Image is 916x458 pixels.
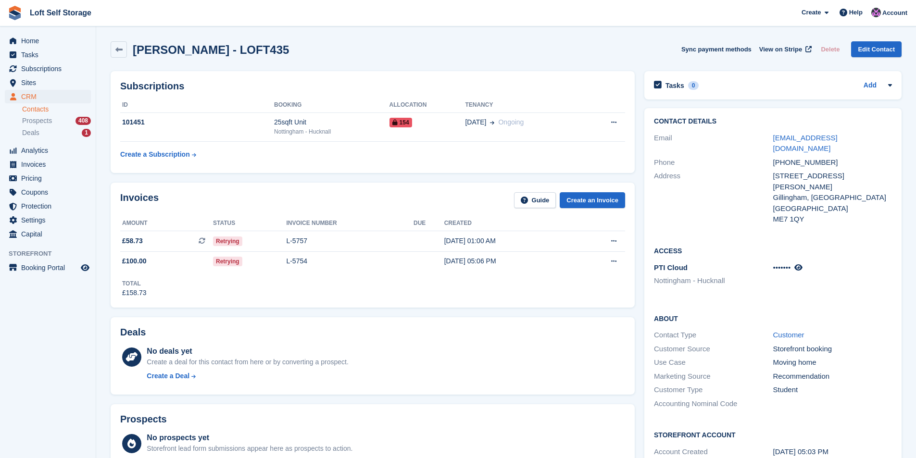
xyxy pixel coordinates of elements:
span: Booking Portal [21,261,79,274]
a: menu [5,158,91,171]
span: Deals [22,128,39,137]
th: Due [414,216,444,231]
span: £58.73 [122,236,143,246]
a: menu [5,186,91,199]
a: Contacts [22,105,91,114]
span: Sites [21,76,79,89]
span: Retrying [213,236,242,246]
span: £100.00 [122,256,147,266]
th: Allocation [389,98,465,113]
span: Invoices [21,158,79,171]
span: Prospects [22,116,52,125]
div: L-5754 [286,256,414,266]
div: [GEOGRAPHIC_DATA] [773,203,892,214]
img: stora-icon-8386f47178a22dfd0bd8f6a31ec36ba5ce8667c1dd55bd0f319d3a0aa187defe.svg [8,6,22,20]
h2: Contact Details [654,118,892,125]
span: Tasks [21,48,79,62]
h2: Invoices [120,192,159,208]
th: Amount [120,216,213,231]
div: Recommendation [773,371,892,382]
h2: Storefront Account [654,430,892,439]
h2: Deals [120,327,146,338]
a: menu [5,227,91,241]
img: Amy Wright [871,8,881,17]
div: 101451 [120,117,274,127]
h2: Access [654,246,892,255]
div: Create a Deal [147,371,189,381]
span: Analytics [21,144,79,157]
div: £158.73 [122,288,147,298]
div: [PHONE_NUMBER] [773,157,892,168]
div: Gillingham, [GEOGRAPHIC_DATA] [773,192,892,203]
a: menu [5,34,91,48]
button: Delete [817,41,843,57]
th: Tenancy [465,98,584,113]
div: No deals yet [147,346,348,357]
a: Edit Contact [851,41,902,57]
span: CRM [21,90,79,103]
div: [DATE] 05:06 PM [444,256,575,266]
div: Nottingham - Hucknall [274,127,389,136]
a: menu [5,90,91,103]
th: Created [444,216,575,231]
a: Create a Deal [147,371,348,381]
a: menu [5,199,91,213]
th: Booking [274,98,389,113]
h2: [PERSON_NAME] - LOFT435 [133,43,289,56]
span: Settings [21,213,79,227]
div: [DATE] 05:03 PM [773,446,892,458]
div: 25sqft Unit [274,117,389,127]
div: Use Case [654,357,773,368]
div: 0 [688,81,699,90]
span: View on Stripe [759,45,802,54]
div: Customer Type [654,384,773,396]
span: [DATE] [465,117,486,127]
div: Account Created [654,446,773,458]
a: Create an Invoice [560,192,625,208]
h2: About [654,313,892,323]
span: Home [21,34,79,48]
div: ME7 1QY [773,214,892,225]
div: 1 [82,129,91,137]
div: No prospects yet [147,432,352,444]
h2: Tasks [665,81,684,90]
a: Preview store [79,262,91,273]
a: menu [5,62,91,75]
div: Storefront booking [773,344,892,355]
a: menu [5,144,91,157]
div: [DATE] 01:00 AM [444,236,575,246]
div: Create a Subscription [120,149,190,160]
span: 154 [389,118,412,127]
a: menu [5,261,91,274]
button: Sync payment methods [681,41,752,57]
div: Total [122,279,147,288]
span: Create [802,8,821,17]
span: Coupons [21,186,79,199]
a: Customer [773,331,804,339]
span: Subscriptions [21,62,79,75]
div: Student [773,384,892,396]
span: Capital [21,227,79,241]
a: View on Stripe [755,41,814,57]
div: Create a deal for this contact from here or by converting a prospect. [147,357,348,367]
a: Prospects 408 [22,116,91,126]
th: ID [120,98,274,113]
h2: Subscriptions [120,81,625,92]
a: menu [5,76,91,89]
th: Status [213,216,286,231]
a: Guide [514,192,556,208]
h2: Prospects [120,414,167,425]
div: Moving home [773,357,892,368]
span: Ongoing [498,118,524,126]
div: Customer Source [654,344,773,355]
div: 408 [75,117,91,125]
span: ••••••• [773,263,791,272]
div: Email [654,133,773,154]
div: Contact Type [654,330,773,341]
a: [EMAIL_ADDRESS][DOMAIN_NAME] [773,134,838,153]
a: menu [5,48,91,62]
span: Retrying [213,257,242,266]
a: Loft Self Storage [26,5,95,21]
span: PTI Cloud [654,263,688,272]
a: Deals 1 [22,128,91,138]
